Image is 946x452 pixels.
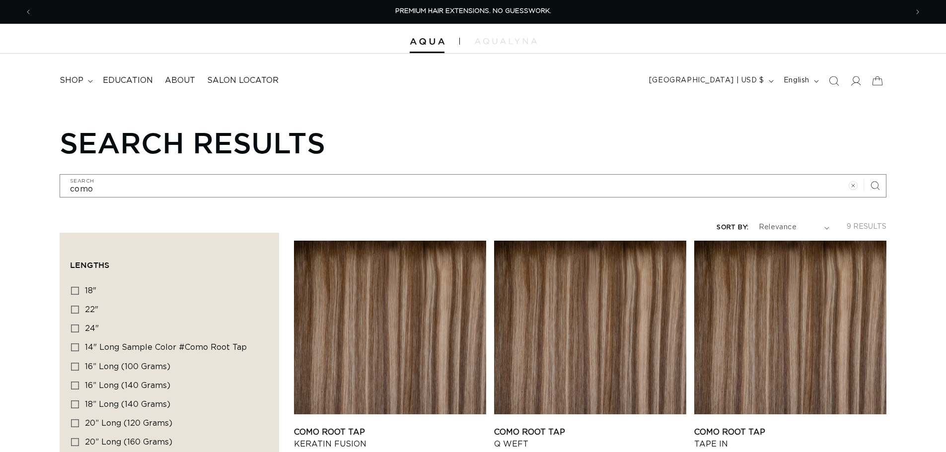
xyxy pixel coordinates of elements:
[842,175,864,196] button: Clear search term
[85,287,96,295] span: 18"
[103,75,153,86] span: Education
[85,306,98,314] span: 22"
[410,38,444,45] img: Aqua Hair Extensions
[54,69,97,92] summary: shop
[694,426,886,450] a: Como Root Tap Tape In
[847,223,886,230] span: 9 results
[60,126,886,159] h1: Search results
[207,75,279,86] span: Salon Locator
[97,69,159,92] a: Education
[85,343,247,351] span: 14" Long Sample Color #Como Root Tap
[649,75,764,86] span: [GEOGRAPHIC_DATA] | USD $
[165,75,195,86] span: About
[85,419,172,427] span: 20” Long (120 grams)
[784,75,809,86] span: English
[494,426,686,450] a: Como Root Tap Q Weft
[823,70,845,92] summary: Search
[85,438,172,446] span: 20” Long (160 grams)
[85,324,99,332] span: 24"
[70,243,269,279] summary: Lengths (0 selected)
[85,363,170,371] span: 16” Long (100 grams)
[294,426,486,450] a: Como Root Tap Keratin Fusion
[85,400,170,408] span: 18” Long (140 grams)
[475,38,537,44] img: aqualyna.com
[643,71,778,90] button: [GEOGRAPHIC_DATA] | USD $
[17,2,39,21] button: Previous announcement
[778,71,823,90] button: English
[201,69,285,92] a: Salon Locator
[70,260,109,269] span: Lengths
[907,2,929,21] button: Next announcement
[85,382,170,389] span: 16” Long (140 grams)
[864,175,886,196] button: Search
[395,8,551,14] span: PREMIUM HAIR EXTENSIONS. NO GUESSWORK.
[60,75,83,86] span: shop
[60,175,886,197] input: Search
[159,69,201,92] a: About
[717,224,748,231] label: Sort by:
